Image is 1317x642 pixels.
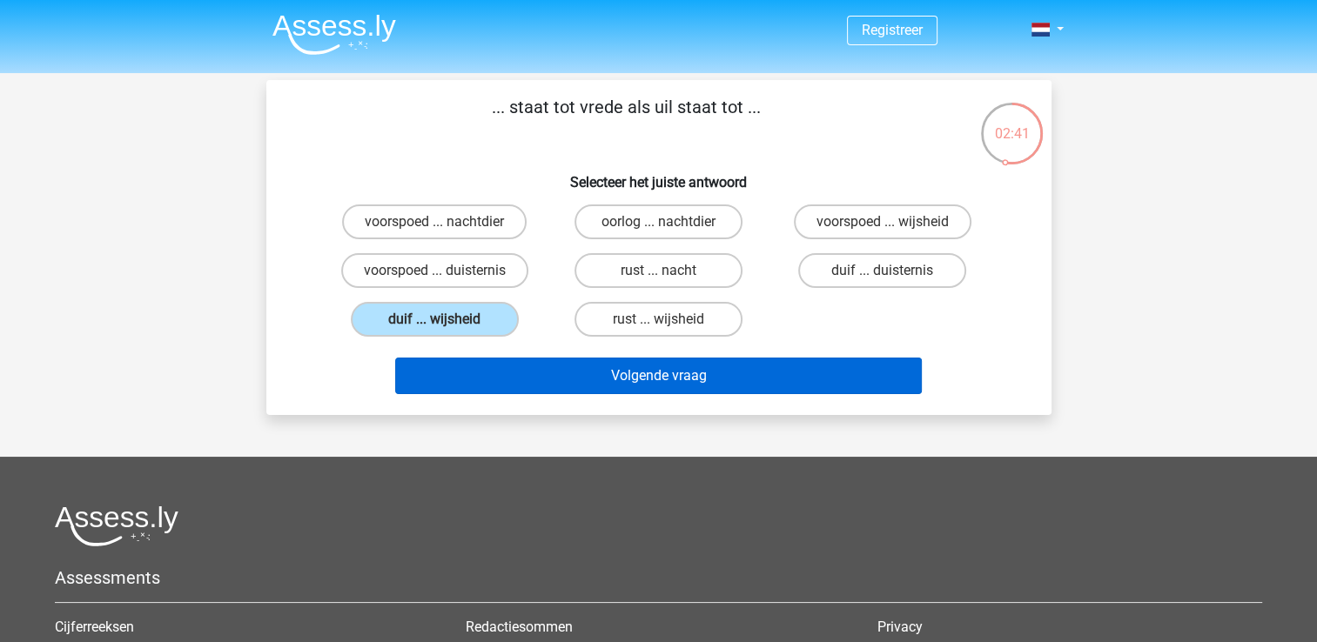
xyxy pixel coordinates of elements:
[351,302,519,337] label: duif ... wijsheid
[55,619,134,635] a: Cijferreeksen
[575,253,742,288] label: rust ... nacht
[342,204,527,239] label: voorspoed ... nachtdier
[466,619,573,635] a: Redactiesommen
[575,204,742,239] label: oorlog ... nachtdier
[575,302,742,337] label: rust ... wijsheid
[341,253,528,288] label: voorspoed ... duisternis
[979,101,1045,144] div: 02:41
[395,358,922,394] button: Volgende vraag
[294,94,958,146] p: ... staat tot vrede als uil staat tot ...
[798,253,966,288] label: duif ... duisternis
[294,160,1024,191] h6: Selecteer het juiste antwoord
[55,567,1262,588] h5: Assessments
[55,505,178,546] img: Assessly logo
[794,204,971,239] label: voorspoed ... wijsheid
[272,14,396,55] img: Assessly
[877,619,923,635] a: Privacy
[862,22,923,38] a: Registreer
